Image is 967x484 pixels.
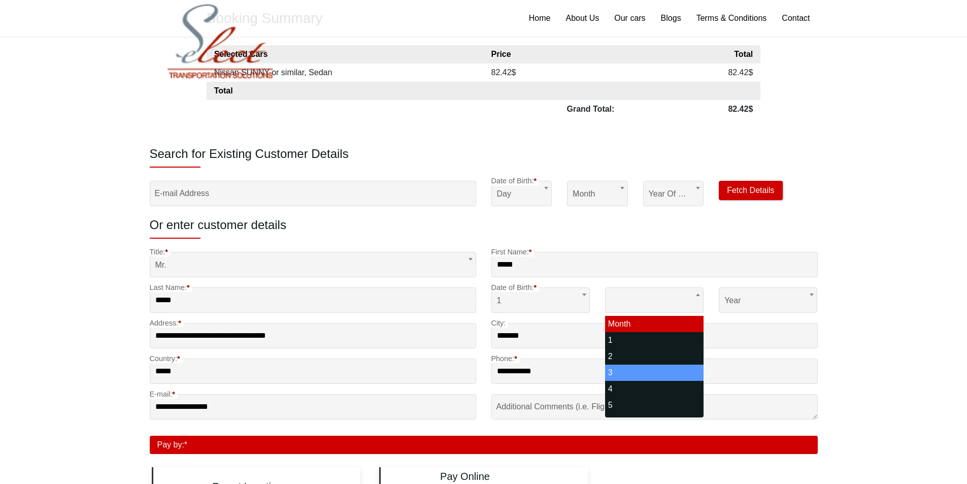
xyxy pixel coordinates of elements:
span: Month [573,181,622,207]
label: City: [491,319,509,328]
li: 3 [605,365,704,381]
li: 6 [605,413,704,430]
span: Day [497,181,547,207]
label: E-mail Address [155,181,210,206]
span: 1 [491,287,590,313]
span: 82.42$ [491,68,516,77]
span: 82.42$ [728,68,753,77]
label: E-mail: [150,390,178,399]
td: Total [207,82,761,100]
label: Last Name: [150,283,192,292]
label: Date of Birth: [491,177,540,185]
span: Year of Birth [643,181,704,206]
span: Month [567,181,628,206]
strong: Grand Total: [566,105,614,113]
label: Country: [150,354,183,363]
h3: Or enter customer details [150,217,818,239]
td: Selected Cars [207,45,484,63]
li: 4 [605,381,704,397]
td: Nissan SUNNY or similar, Sedan [207,63,484,82]
li: 2 [605,348,704,365]
label: Date of Birth: [491,283,540,292]
label: Address: [150,319,184,328]
li: 5 [605,397,704,413]
strong: 82.42$ [728,105,753,113]
span: 1 [497,288,584,313]
label: Additional Comments (i.e. Flight Number): [496,394,648,420]
td: Price [483,45,622,63]
div: Pay by: [150,436,818,454]
span: Day [491,181,552,206]
label: Phone: [491,354,520,363]
span: Mr. [150,252,476,277]
li: 1 [605,332,704,348]
span: Year [724,288,812,313]
span: Month [605,287,704,313]
label: Title: [150,248,171,256]
span: Year of Birth [649,181,698,207]
span: Mr. [155,252,471,278]
h4: Pay Online [440,470,580,483]
li: Month [605,316,704,332]
td: Total [622,45,760,63]
button: Fetch Details [719,181,782,200]
span: Year [719,287,817,313]
label: First Name: [491,248,535,256]
h3: Search for Existing Customer Details [150,146,818,168]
